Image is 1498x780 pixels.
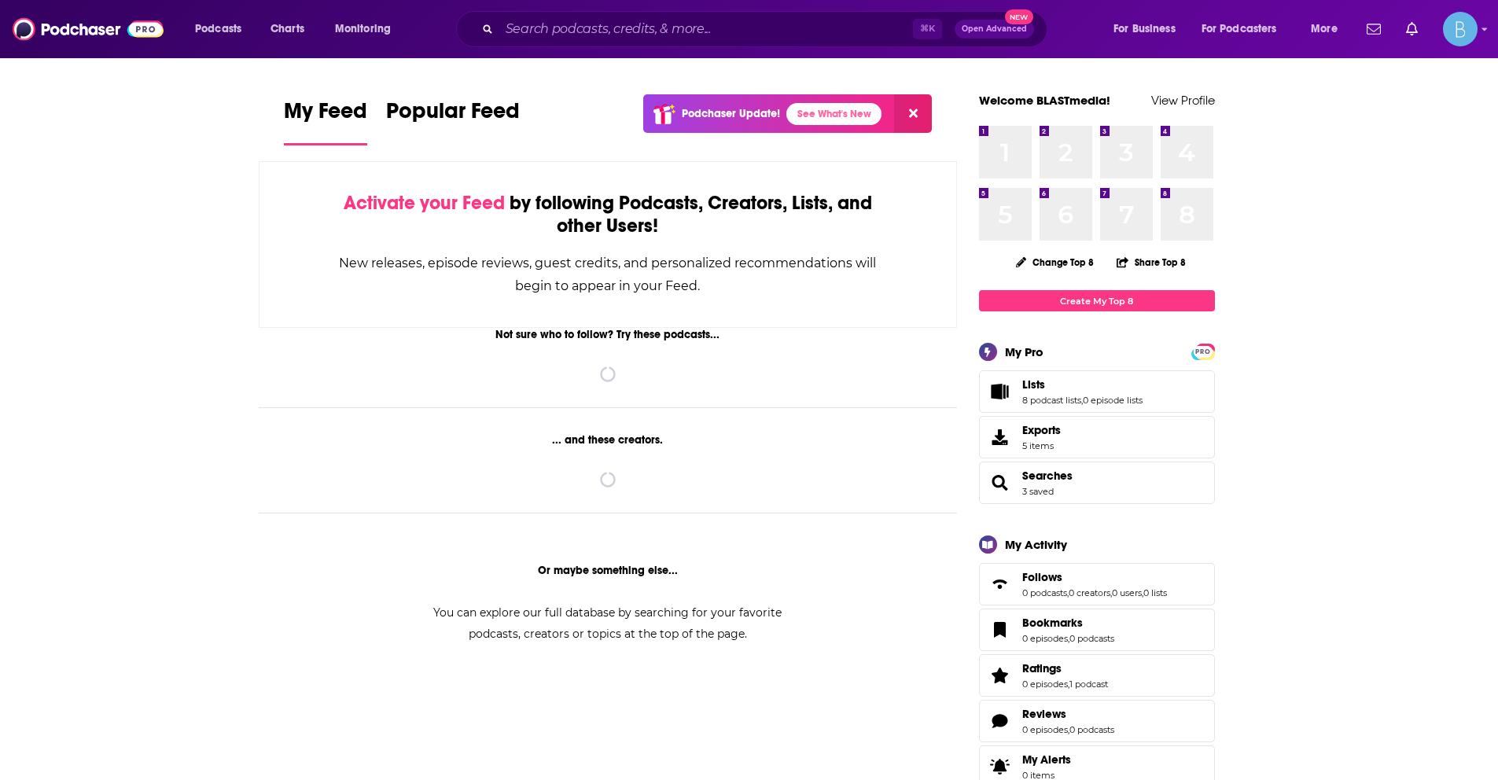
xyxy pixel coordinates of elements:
[1300,17,1357,42] button: open menu
[1022,707,1066,721] span: Reviews
[1022,616,1114,630] a: Bookmarks
[1022,570,1062,584] span: Follows
[962,25,1027,33] span: Open Advanced
[1069,724,1114,735] a: 0 podcasts
[1068,724,1069,735] span: ,
[979,563,1215,605] span: Follows
[979,654,1215,697] span: Ratings
[344,191,505,215] span: Activate your Feed
[1022,423,1061,437] span: Exports
[979,370,1215,413] span: Lists
[786,103,882,125] a: See What's New
[1022,724,1068,735] a: 0 episodes
[1022,377,1045,392] span: Lists
[1022,633,1068,644] a: 0 episodes
[335,18,391,40] span: Monitoring
[1083,395,1143,406] a: 0 episode lists
[284,97,367,134] span: My Feed
[1022,469,1073,483] a: Searches
[1005,9,1033,24] span: New
[1007,252,1104,272] button: Change Top 8
[1069,587,1110,598] a: 0 creators
[1116,247,1187,278] button: Share Top 8
[1443,12,1478,46] span: Logged in as BLASTmedia
[1400,16,1424,42] a: Show notifications dropdown
[979,700,1215,742] span: Reviews
[338,192,878,237] div: by following Podcasts, Creators, Lists, and other Users!
[414,602,801,645] div: You can explore our full database by searching for your favorite podcasts, creators or topics at ...
[955,20,1034,39] button: Open AdvancedNew
[985,664,1016,686] a: Ratings
[682,107,780,120] p: Podchaser Update!
[1022,570,1167,584] a: Follows
[1067,587,1069,598] span: ,
[1022,377,1143,392] a: Lists
[985,426,1016,448] span: Exports
[1311,18,1338,40] span: More
[1151,93,1215,108] a: View Profile
[979,290,1215,311] a: Create My Top 8
[1069,633,1114,644] a: 0 podcasts
[259,328,958,341] div: Not sure who to follow? Try these podcasts...
[1443,12,1478,46] img: User Profile
[985,756,1016,778] span: My Alerts
[499,17,913,42] input: Search podcasts, credits, & more...
[985,573,1016,595] a: Follows
[985,710,1016,732] a: Reviews
[1142,587,1143,598] span: ,
[1069,679,1108,690] a: 1 podcast
[979,416,1215,458] a: Exports
[1143,587,1167,598] a: 0 lists
[979,609,1215,651] span: Bookmarks
[338,252,878,297] div: New releases, episode reviews, guest credits, and personalized recommendations will begin to appe...
[1022,395,1081,406] a: 8 podcast lists
[324,17,411,42] button: open menu
[1112,587,1142,598] a: 0 users
[386,97,520,134] span: Popular Feed
[1068,633,1069,644] span: ,
[979,93,1110,108] a: Welcome BLASTmedia!
[979,462,1215,504] span: Searches
[1202,18,1277,40] span: For Podcasters
[13,14,164,44] img: Podchaser - Follow, Share and Rate Podcasts
[1022,679,1068,690] a: 0 episodes
[471,11,1062,47] div: Search podcasts, credits, & more...
[271,18,304,40] span: Charts
[913,19,942,39] span: ⌘ K
[1022,587,1067,598] a: 0 podcasts
[1443,12,1478,46] button: Show profile menu
[1022,661,1108,675] a: Ratings
[184,17,262,42] button: open menu
[386,97,520,145] a: Popular Feed
[1102,17,1195,42] button: open menu
[1081,395,1083,406] span: ,
[1022,486,1054,497] a: 3 saved
[1194,345,1213,357] a: PRO
[1022,616,1083,630] span: Bookmarks
[259,564,958,577] div: Or maybe something else...
[1005,344,1043,359] div: My Pro
[1194,346,1213,358] span: PRO
[1110,587,1112,598] span: ,
[985,381,1016,403] a: Lists
[1068,679,1069,690] span: ,
[1005,537,1067,552] div: My Activity
[1022,440,1061,451] span: 5 items
[1113,18,1176,40] span: For Business
[284,97,367,145] a: My Feed
[259,433,958,447] div: ... and these creators.
[1360,16,1387,42] a: Show notifications dropdown
[195,18,241,40] span: Podcasts
[260,17,314,42] a: Charts
[1022,707,1114,721] a: Reviews
[1022,661,1062,675] span: Ratings
[1191,17,1300,42] button: open menu
[1022,752,1071,767] span: My Alerts
[985,472,1016,494] a: Searches
[985,619,1016,641] a: Bookmarks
